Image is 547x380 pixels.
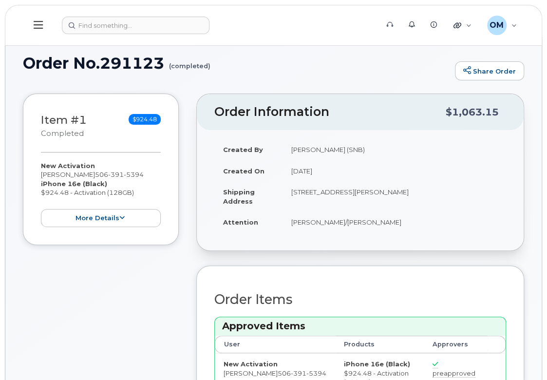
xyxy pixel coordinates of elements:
[41,114,87,139] h3: Item #1
[215,336,335,353] th: User
[223,146,263,153] strong: Created By
[424,336,488,353] th: Approvers
[41,180,107,188] strong: iPhone 16e (Black)
[433,360,475,378] span: preapproved
[344,360,410,368] strong: iPhone 16e (Black)
[335,336,424,353] th: Products
[283,211,506,233] td: [PERSON_NAME]/[PERSON_NAME]
[169,55,210,70] small: (completed)
[129,114,161,125] span: $924.48
[23,55,450,72] h1: Order No.291123
[283,160,506,182] td: [DATE]
[41,209,161,227] button: more details
[283,181,506,211] td: [STREET_ADDRESS][PERSON_NAME]
[278,369,326,377] span: 506
[306,369,326,377] span: 5394
[41,129,84,138] small: completed
[214,105,446,119] h2: Order Information
[108,171,124,178] span: 391
[283,139,506,160] td: [PERSON_NAME] (SNB)
[95,171,144,178] span: 506
[41,161,161,227] div: [PERSON_NAME] $924.48 - Activation (128GB)
[41,162,95,170] strong: New Activation
[446,103,499,121] div: $1,063.15
[124,171,144,178] span: 5394
[223,218,258,226] strong: Attention
[223,188,255,205] strong: Shipping Address
[455,61,524,81] a: Share Order
[223,167,264,175] strong: Created On
[214,292,506,307] h2: Order Items
[224,360,278,368] strong: New Activation
[291,369,306,377] span: 391
[222,320,498,333] h3: Approved Items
